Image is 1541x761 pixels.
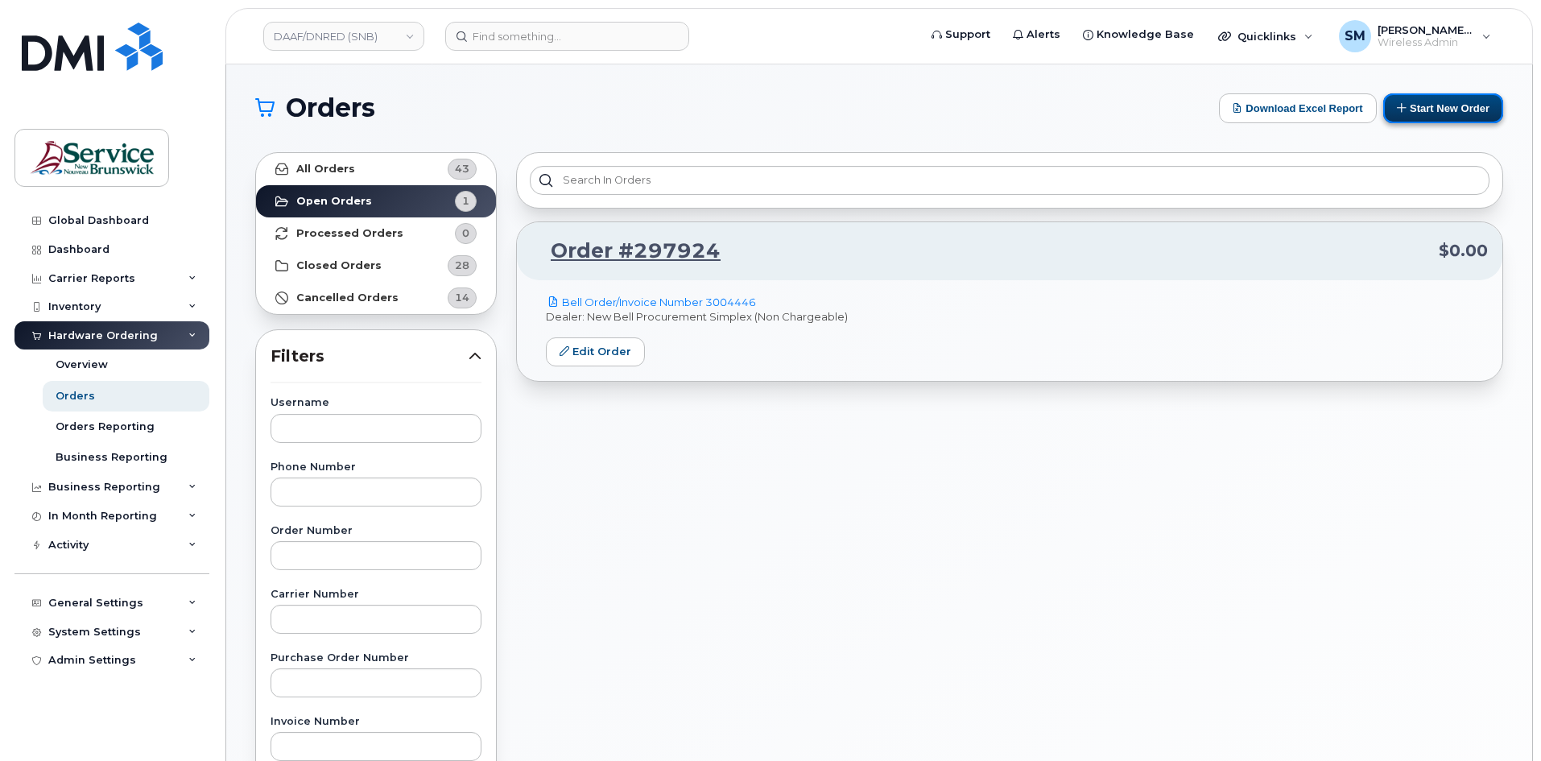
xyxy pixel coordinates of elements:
a: Cancelled Orders14 [256,282,496,314]
label: Purchase Order Number [271,653,481,664]
button: Download Excel Report [1219,93,1377,123]
strong: Open Orders [296,195,372,208]
a: Bell Order/Invoice Number 3004446 [546,296,756,308]
span: 43 [455,161,469,176]
strong: Processed Orders [296,227,403,240]
label: Carrier Number [271,589,481,600]
a: Order #297924 [531,237,721,266]
label: Invoice Number [271,717,481,727]
strong: All Orders [296,163,355,176]
strong: Cancelled Orders [296,292,399,304]
input: Search in orders [530,166,1489,195]
a: Edit Order [546,337,645,367]
button: Start New Order [1383,93,1503,123]
p: Dealer: New Bell Procurement Simplex (Non Chargeable) [546,309,1473,325]
label: Username [271,398,481,408]
span: 14 [455,290,469,305]
a: Open Orders1 [256,185,496,217]
span: 0 [462,225,469,241]
a: Closed Orders28 [256,250,496,282]
label: Order Number [271,526,481,536]
span: Filters [271,345,469,368]
label: Phone Number [271,462,481,473]
a: Processed Orders0 [256,217,496,250]
span: Orders [286,96,375,120]
span: 28 [455,258,469,273]
span: 1 [462,193,469,209]
a: All Orders43 [256,153,496,185]
span: $0.00 [1439,239,1488,263]
strong: Closed Orders [296,259,382,272]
